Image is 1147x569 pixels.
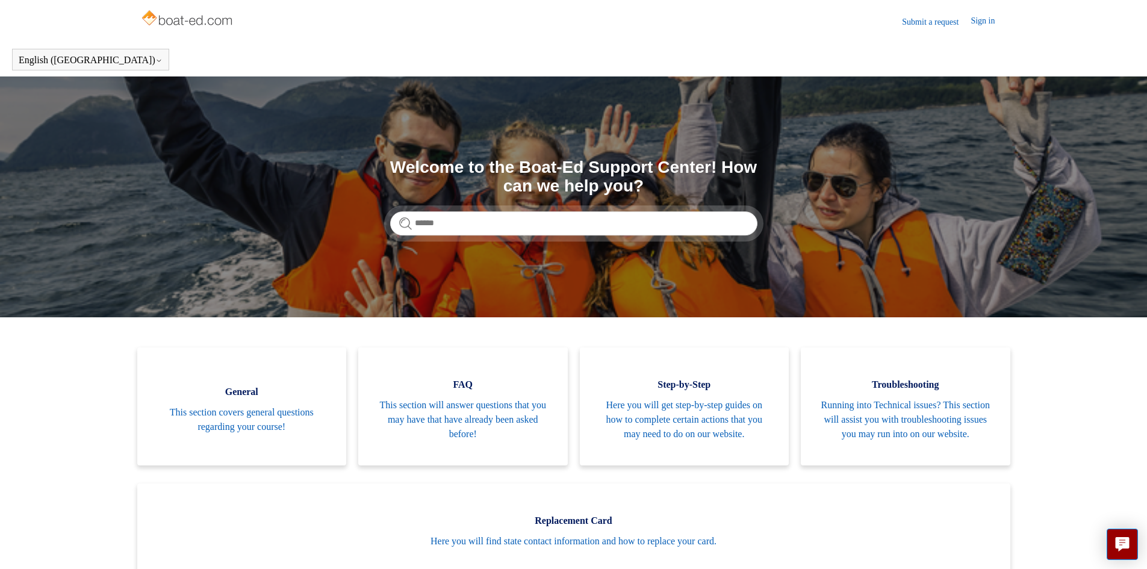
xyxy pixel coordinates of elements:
span: Step-by-Step [598,378,771,392]
input: Search [390,211,757,235]
span: Here you will get step-by-step guides on how to complete certain actions that you may need to do ... [598,398,771,441]
span: This section will answer questions that you may have that have already been asked before! [376,398,550,441]
span: FAQ [376,378,550,392]
h1: Welcome to the Boat-Ed Support Center! How can we help you? [390,158,757,196]
span: This section covers general questions regarding your course! [155,405,329,434]
span: Running into Technical issues? This section will assist you with troubleshooting issues you may r... [819,398,992,441]
button: English ([GEOGRAPHIC_DATA]) [19,55,163,66]
a: General This section covers general questions regarding your course! [137,347,347,465]
span: General [155,385,329,399]
a: Sign in [971,14,1007,29]
a: FAQ This section will answer questions that you may have that have already been asked before! [358,347,568,465]
a: Troubleshooting Running into Technical issues? This section will assist you with troubleshooting ... [801,347,1010,465]
span: Replacement Card [155,514,992,528]
a: Submit a request [902,16,971,28]
img: Boat-Ed Help Center home page [140,7,236,31]
span: Here you will find state contact information and how to replace your card. [155,534,992,549]
a: Step-by-Step Here you will get step-by-step guides on how to complete certain actions that you ma... [580,347,789,465]
span: Troubleshooting [819,378,992,392]
button: Live chat [1107,529,1138,560]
